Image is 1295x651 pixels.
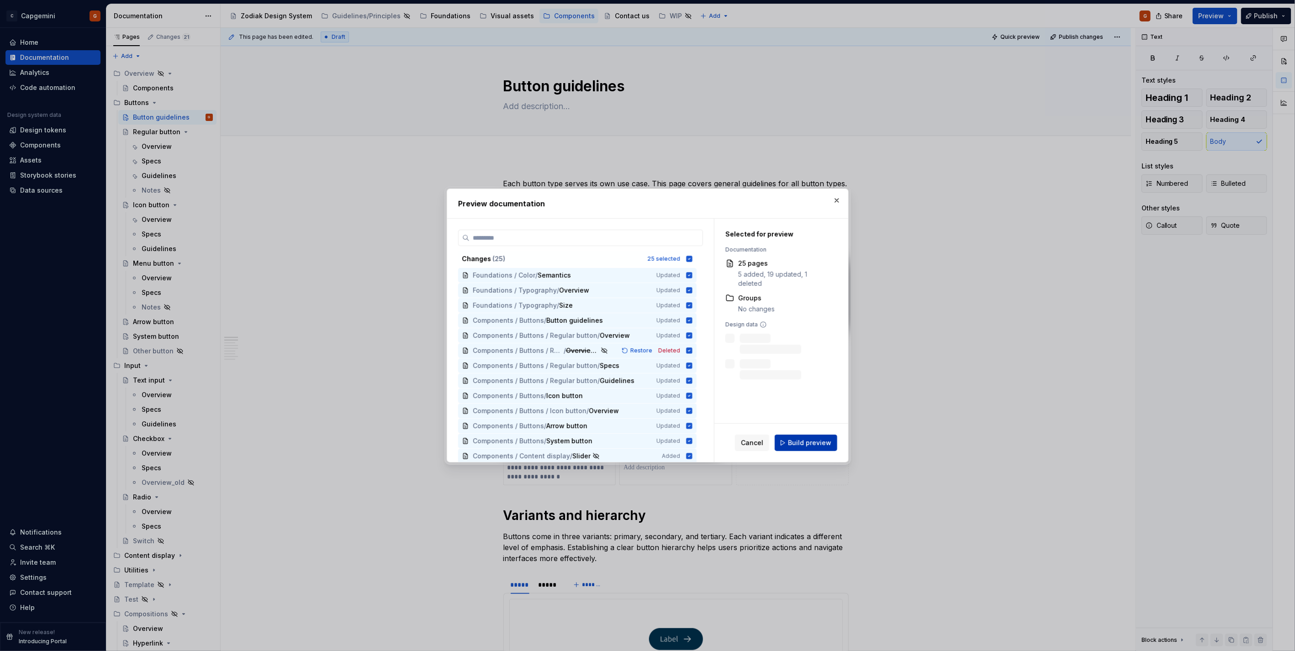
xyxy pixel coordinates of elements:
[600,361,619,370] span: Specs
[546,391,583,400] span: Icon button
[735,435,769,451] button: Cancel
[647,255,680,262] div: 25 selected
[725,321,827,328] div: Design data
[597,331,600,340] span: /
[788,438,831,447] span: Build preview
[473,271,535,280] span: Foundations / Color
[656,377,680,384] span: Updated
[473,391,544,400] span: Components / Buttons
[656,272,680,279] span: Updated
[473,421,544,430] span: Components / Buttons
[544,421,546,430] span: /
[473,286,557,295] span: Foundations / Typography
[738,304,775,314] div: No changes
[559,301,577,310] span: Size
[589,406,619,415] span: Overview
[597,376,600,385] span: /
[741,438,763,447] span: Cancel
[656,332,680,339] span: Updated
[656,437,680,445] span: Updated
[538,271,571,280] span: Semantics
[570,451,572,461] span: /
[656,317,680,324] span: Updated
[473,301,557,310] span: Foundations / Typography
[473,316,544,325] span: Components / Buttons
[738,294,775,303] div: Groups
[473,346,564,355] span: Components / Buttons / Regular button
[572,451,591,461] span: Slider
[656,287,680,294] span: Updated
[473,451,570,461] span: Components / Content display
[656,302,680,309] span: Updated
[600,376,634,385] span: Guidelines
[535,271,538,280] span: /
[544,436,546,446] span: /
[473,376,597,385] span: Components / Buttons / Regular button
[658,347,680,354] span: Deleted
[473,331,597,340] span: Components / Buttons / Regular button
[656,422,680,430] span: Updated
[662,452,680,460] span: Added
[738,270,827,288] div: 5 added, 19 updated, 1 deleted
[619,346,656,355] button: Restore
[458,198,837,209] h2: Preview documentation
[546,316,603,325] span: Button guidelines
[557,301,559,310] span: /
[656,392,680,399] span: Updated
[473,406,587,415] span: Components / Buttons / Icon button
[563,346,566,355] span: /
[492,255,505,262] span: ( 25 )
[559,286,589,295] span: Overview
[738,259,827,268] div: 25 pages
[656,362,680,369] span: Updated
[587,406,589,415] span: /
[544,316,546,325] span: /
[775,435,837,451] button: Build preview
[656,407,680,415] span: Updated
[600,331,630,340] span: Overview
[462,254,642,263] div: Changes
[557,286,559,295] span: /
[473,361,597,370] span: Components / Buttons / Regular button
[566,346,599,355] span: Overview new
[630,347,652,354] span: Restore
[725,246,827,253] div: Documentation
[544,391,546,400] span: /
[546,421,587,430] span: Arrow button
[473,436,544,446] span: Components / Buttons
[725,230,827,239] div: Selected for preview
[597,361,600,370] span: /
[546,436,592,446] span: System button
